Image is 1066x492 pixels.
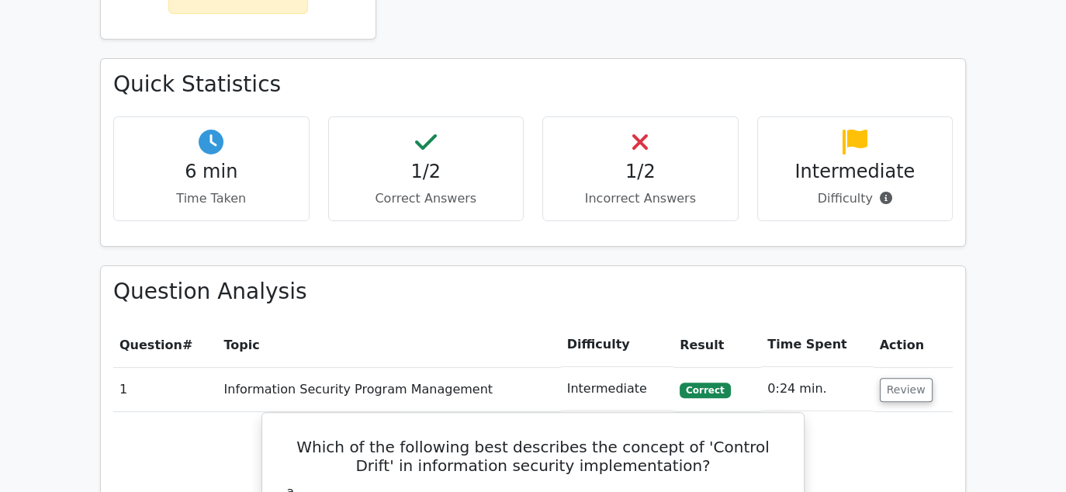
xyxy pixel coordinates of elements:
h4: 6 min [126,161,296,183]
p: Incorrect Answers [555,189,725,208]
h3: Quick Statistics [113,71,953,98]
th: Time Spent [761,323,873,367]
button: Review [880,378,933,402]
th: Difficulty [561,323,673,367]
td: 0:24 min. [761,367,873,411]
p: Difficulty [770,189,940,208]
td: Information Security Program Management [218,367,561,411]
th: # [113,323,218,367]
h4: Intermediate [770,161,940,183]
h3: Question Analysis [113,279,953,305]
td: Intermediate [561,367,673,411]
th: Result [673,323,761,367]
p: Correct Answers [341,189,511,208]
th: Action [874,323,953,367]
td: 1 [113,367,218,411]
span: Correct [680,383,730,398]
h5: Which of the following best describes the concept of 'Control Drift' in information security impl... [281,438,785,475]
span: Question [119,338,182,352]
h4: 1/2 [341,161,511,183]
h4: 1/2 [555,161,725,183]
p: Time Taken [126,189,296,208]
th: Topic [218,323,561,367]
